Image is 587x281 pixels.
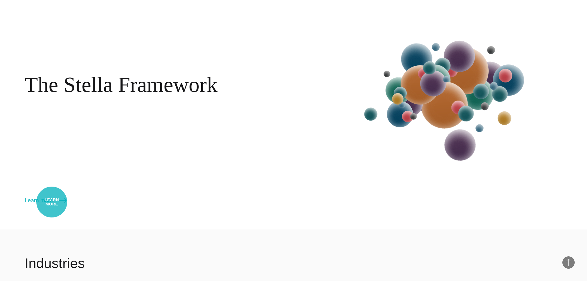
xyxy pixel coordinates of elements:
[25,254,85,273] h2: Industries
[562,256,575,269] button: Back to Top
[25,72,218,97] h2: The Stella Framework
[25,196,67,205] a: Learn more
